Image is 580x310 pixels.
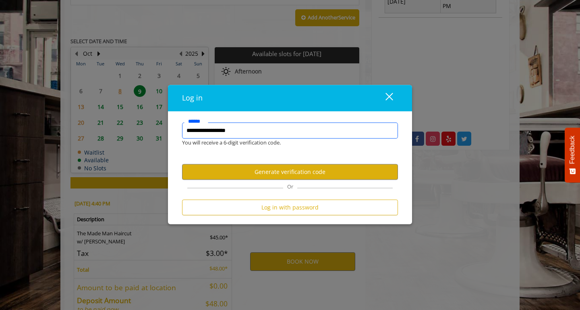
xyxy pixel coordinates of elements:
button: Log in with password [182,200,398,216]
button: close dialog [371,90,398,106]
button: Feedback - Show survey [565,128,580,182]
button: Generate verification code [182,164,398,180]
span: Log in [182,93,203,103]
span: Or [283,183,297,191]
div: You will receive a 6-digit verification code. [176,139,392,147]
div: close dialog [376,92,392,104]
span: Feedback [569,136,576,164]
